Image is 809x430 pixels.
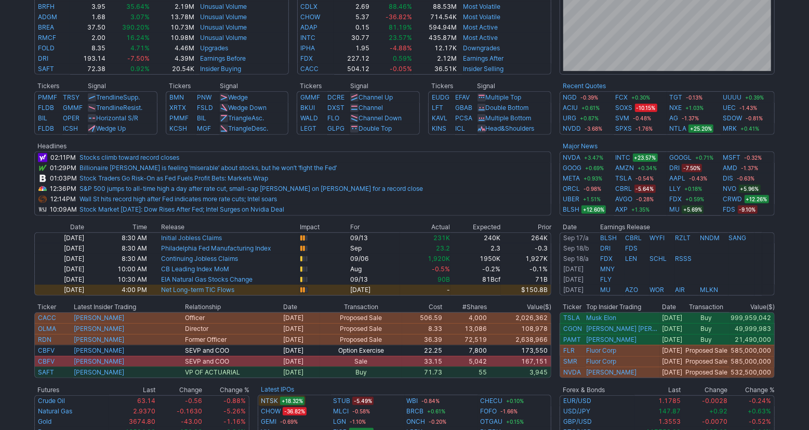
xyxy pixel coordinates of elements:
[63,114,79,122] a: OPER
[486,93,522,101] a: Multiple Top
[122,23,150,31] span: 390.20%
[48,151,79,163] td: 02:11PM
[334,43,370,53] td: 1.95
[261,385,294,393] a: Latest IPOs
[616,152,631,163] a: INTC
[127,54,150,62] span: -7.50%
[729,234,747,242] a: SANG
[563,325,582,332] a: CGON
[616,173,632,184] a: TSLA
[586,314,616,322] a: Musk Elon
[38,114,47,122] a: BIL
[636,164,659,172] span: +0.34%
[228,124,268,132] a: TriangleDesc.
[333,406,349,417] a: MLCI
[736,174,757,183] span: -0.63%
[200,13,247,21] a: Unusual Volume
[480,396,502,406] a: CHECU
[563,123,581,134] a: NVDD
[96,93,123,101] span: Trendline
[96,93,140,101] a: TrendlineSupp.
[161,255,238,262] a: Continuing Jobless Claims
[694,154,715,162] span: +0.71%
[630,93,652,102] span: +0.30%
[723,163,738,173] a: AMD
[38,54,48,62] a: DRI
[350,81,420,91] th: Signal
[38,397,65,405] a: Crude Oil
[413,12,457,22] td: 714.54K
[563,286,583,294] a: [DATE]
[130,65,150,73] span: 0.92%
[301,44,315,52] a: IPHA
[334,53,370,64] td: 227.12
[300,114,318,122] a: WALD
[407,406,424,417] a: BRCB
[327,124,344,132] a: GLPG
[74,357,124,365] a: [PERSON_NAME]
[563,142,598,150] a: Major News
[333,396,350,406] a: STUB
[197,104,213,112] a: FSLD
[463,13,500,21] a: Most Volatile
[150,53,195,64] td: 4.39M
[38,3,55,10] a: BRFH
[327,93,344,101] a: DCRE
[682,164,702,172] span: -7.50%
[407,417,426,427] a: ONCH
[150,22,195,33] td: 10.73M
[390,65,412,73] span: -0.05%
[455,124,465,132] a: ICL
[161,275,253,283] a: EIA Natural Gas Stocks Change
[633,154,658,162] span: +23.57%
[586,368,636,377] a: [PERSON_NAME]
[650,255,667,262] a: SCHL
[723,184,737,194] a: NVO
[407,396,418,406] a: WBI
[79,185,423,192] a: S&P 500 jumps to all-time high a day after rate cut, small-cap [PERSON_NAME] on [PERSON_NAME] for...
[200,3,247,10] a: Unusual Volume
[389,23,412,31] span: 81.19%
[261,406,281,417] a: CHOW
[70,43,106,53] td: 8.35
[581,195,602,203] span: +1.51%
[669,184,681,194] a: LLY
[586,336,636,344] a: [PERSON_NAME]
[463,3,500,10] a: Most Volatile
[563,407,590,415] a: USD/JPY
[413,53,457,64] td: 2.12M
[480,417,502,427] a: OTGAU
[463,44,500,52] a: Downgrades
[601,275,612,283] a: FLY
[200,44,228,52] a: Upgrades
[389,3,412,10] span: 88.46%
[563,103,578,113] a: ACIU
[669,204,680,215] a: MU
[34,141,48,151] th: Headlines
[745,114,765,122] span: -0.81%
[38,346,55,354] a: CBFV
[79,164,337,172] a: Billionaire [PERSON_NAME] is feeling ‘miserable’ about stocks, but he won’t ‘fight the Fed’
[723,123,737,134] a: MRK
[48,204,79,216] td: 10:09AM
[169,93,184,101] a: BMN
[359,114,402,122] a: Channel Down
[74,314,124,322] a: [PERSON_NAME]
[563,265,583,273] a: [DATE]
[251,114,264,122] span: Asc.
[669,163,680,173] a: DRI
[669,103,682,113] a: NXE
[486,104,529,112] a: Double Bottom
[432,124,446,132] a: KINS
[563,173,580,184] a: META
[200,65,241,73] a: Insider Buying
[687,174,709,183] span: -0.43%
[563,255,589,262] a: Sep 18/a
[743,154,764,162] span: -0.32%
[675,255,692,262] a: RSSS
[228,93,248,101] a: Wedge
[38,368,54,376] a: SAFT
[625,234,642,242] a: CBRL
[563,113,576,123] a: URG
[63,93,79,101] a: TRSY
